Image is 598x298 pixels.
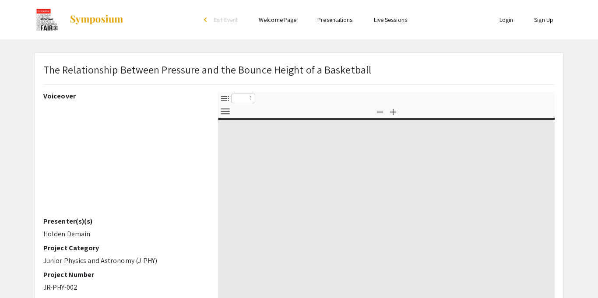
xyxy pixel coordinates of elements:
a: Welcome Page [259,16,296,24]
p: The Relationship Between Pressure and the Bounce Height of a Basketball [43,62,371,77]
a: Login [500,16,514,24]
h2: Voiceover [43,92,205,100]
p: JR-PHY-002 [43,282,205,293]
button: Zoom Out [373,105,387,118]
img: Symposium by ForagerOne [69,14,124,25]
p: Junior Physics and Astronomy (J-PHY) [43,256,205,266]
span: Exit Event [214,16,238,24]
button: Tools [218,105,232,118]
input: Page [232,94,255,103]
img: CoorsTek Denver Metro Regional Science and Engineering Fair [34,9,60,31]
h2: Project Category [43,244,205,252]
a: Live Sessions [374,16,407,24]
h2: Presenter(s)(s) [43,217,205,225]
button: Toggle Sidebar [218,92,232,105]
button: Zoom In [386,105,401,118]
div: arrow_back_ios [204,17,209,22]
a: CoorsTek Denver Metro Regional Science and Engineering Fair [34,9,124,31]
a: Presentations [317,16,352,24]
h2: Project Number [43,270,205,279]
a: Sign Up [534,16,553,24]
p: Holden Demain [43,229,205,239]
